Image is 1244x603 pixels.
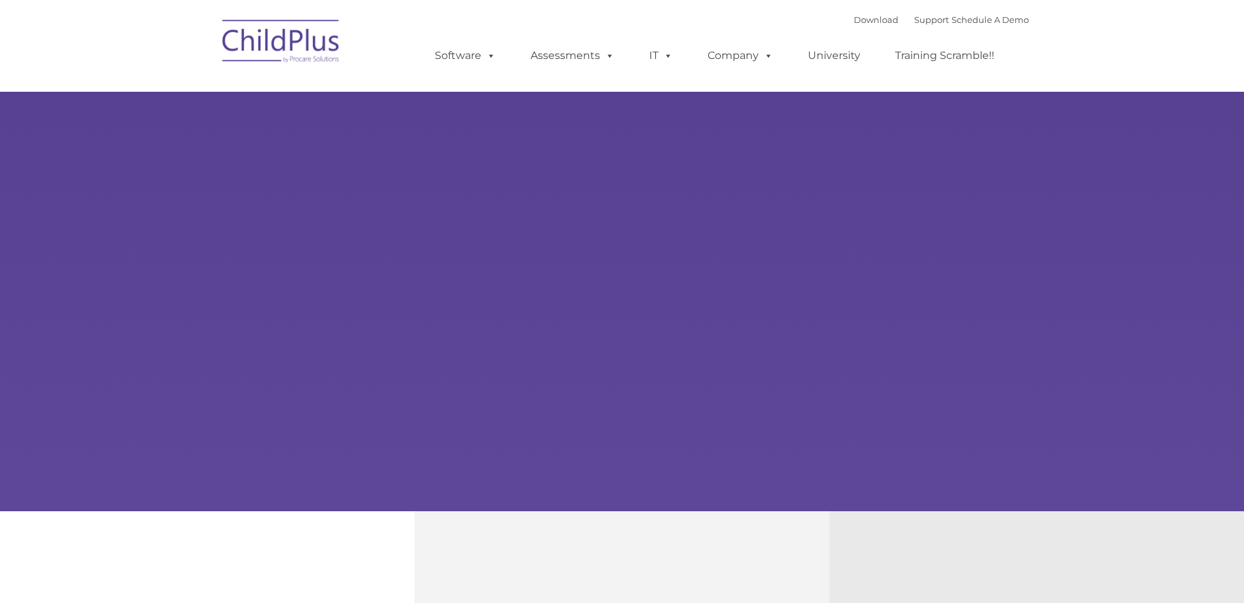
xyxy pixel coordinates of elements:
a: Software [422,43,509,69]
a: Download [854,14,898,25]
font: | [854,14,1029,25]
a: University [795,43,873,69]
a: IT [636,43,686,69]
img: ChildPlus by Procare Solutions [216,10,347,76]
a: Assessments [517,43,628,69]
a: Training Scramble!! [882,43,1007,69]
a: Schedule A Demo [952,14,1029,25]
a: Company [694,43,786,69]
a: Support [914,14,949,25]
